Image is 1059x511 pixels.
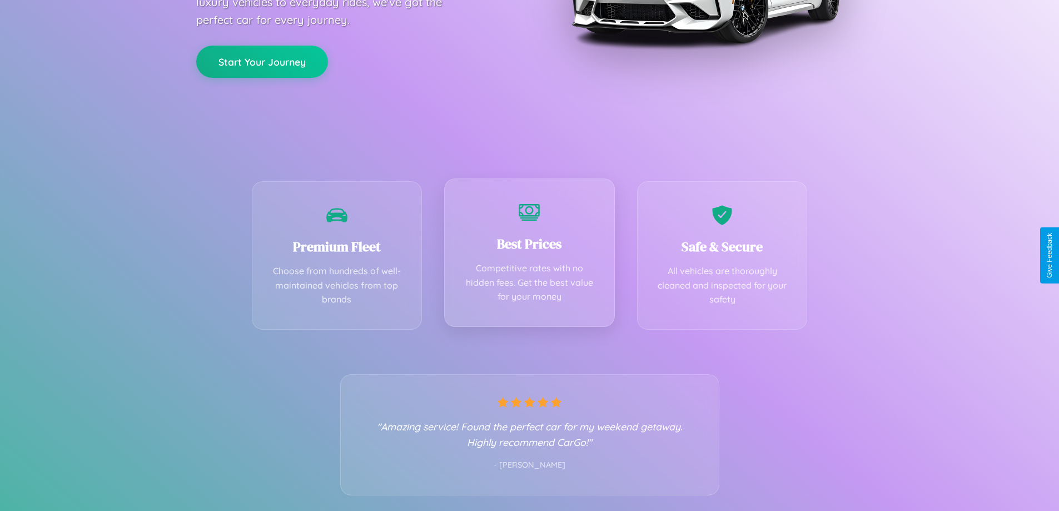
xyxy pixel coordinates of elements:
button: Start Your Journey [196,46,328,78]
h3: Premium Fleet [269,237,405,256]
p: - [PERSON_NAME] [363,458,697,473]
p: All vehicles are thoroughly cleaned and inspected for your safety [654,264,790,307]
p: Competitive rates with no hidden fees. Get the best value for your money [461,261,598,304]
p: Choose from hundreds of well-maintained vehicles from top brands [269,264,405,307]
h3: Safe & Secure [654,237,790,256]
div: Give Feedback [1046,233,1053,278]
p: "Amazing service! Found the perfect car for my weekend getaway. Highly recommend CarGo!" [363,419,697,450]
h3: Best Prices [461,235,598,253]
